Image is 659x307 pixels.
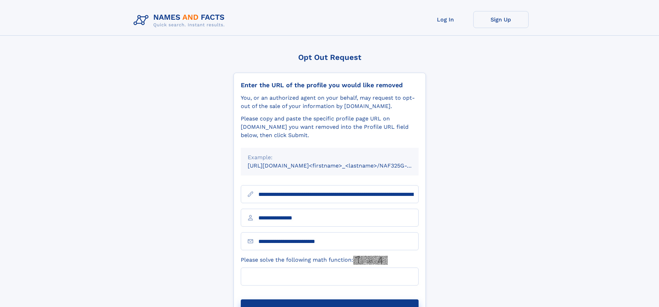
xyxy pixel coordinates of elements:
label: Please solve the following math function: [241,256,388,265]
div: Enter the URL of the profile you would like removed [241,81,419,89]
small: [URL][DOMAIN_NAME]<firstname>_<lastname>/NAF325G-xxxxxxxx [248,162,432,169]
div: You, or an authorized agent on your behalf, may request to opt-out of the sale of your informatio... [241,94,419,110]
div: Please copy and paste the specific profile page URL on [DOMAIN_NAME] you want removed into the Pr... [241,115,419,139]
div: Example: [248,153,412,162]
div: Opt Out Request [234,53,426,62]
a: Log In [418,11,473,28]
img: Logo Names and Facts [131,11,230,30]
a: Sign Up [473,11,529,28]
